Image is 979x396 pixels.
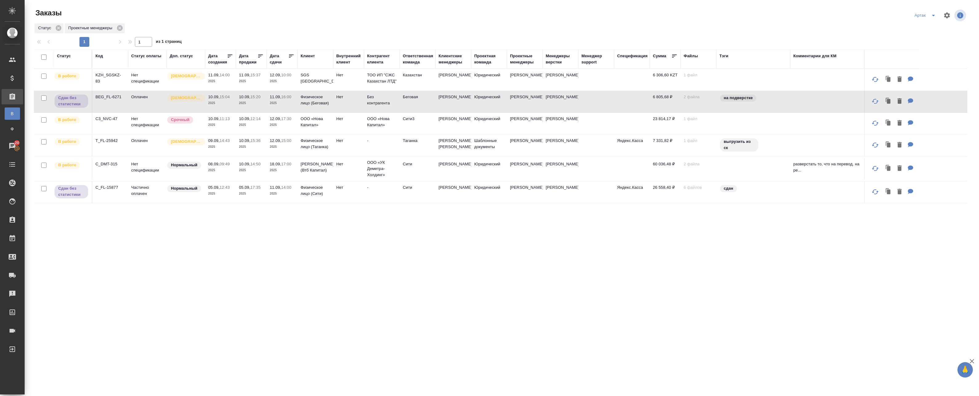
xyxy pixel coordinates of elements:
[128,91,167,112] td: Оплачен
[883,139,894,152] button: Клонировать
[868,184,883,199] button: Обновить
[301,161,330,173] p: [PERSON_NAME] (Втб Капитал)
[724,185,733,192] p: сдан
[250,73,261,77] p: 15:37
[403,53,433,65] div: Ответственная команда
[546,184,575,191] p: [PERSON_NAME]
[208,138,220,143] p: 09.09,
[546,94,575,100] p: [PERSON_NAME]
[220,73,230,77] p: 14:00
[868,161,883,176] button: Обновить
[58,185,84,198] p: Сдан без статистики
[719,138,787,152] div: выгрузить из ск
[868,138,883,152] button: Обновить
[128,69,167,91] td: Нет спецификации
[336,53,361,65] div: Внутренний клиент
[546,116,575,122] p: [PERSON_NAME]
[719,184,787,193] div: сдан
[883,95,894,108] button: Клонировать
[170,53,193,59] div: Доп. статус
[208,167,233,173] p: 2025
[281,116,291,121] p: 17:30
[208,144,233,150] p: 2025
[301,184,330,197] p: Физическое лицо (Сити)
[868,94,883,109] button: Обновить
[58,139,76,145] p: В работе
[95,184,125,191] p: C_FL-15877
[614,135,650,156] td: Яндекс.Касса
[724,139,754,151] p: выгрузить из ск
[34,23,63,33] div: Статус
[684,116,713,122] p: 1 файл
[336,184,361,191] p: Нет
[58,162,76,168] p: В работе
[156,38,182,47] span: из 1 страниц
[883,186,894,198] button: Клонировать
[336,116,361,122] p: Нет
[474,53,504,65] div: Проектная команда
[435,69,471,91] td: [PERSON_NAME]
[367,94,397,106] p: Без контрагента
[301,53,315,59] div: Клиент
[301,138,330,150] p: Физическое лицо (Таганка)
[281,162,291,166] p: 17:00
[894,139,905,152] button: Удалить
[471,135,507,156] td: Шаблонные документы
[960,363,970,376] span: 🙏
[167,72,202,80] div: Выставляется автоматически для первых 3 заказов нового контактного лица. Особое внимание
[894,95,905,108] button: Удалить
[250,162,261,166] p: 14:50
[653,53,666,59] div: Сумма
[54,138,89,146] div: Выставляет ПМ после принятия заказа от КМа
[167,184,202,193] div: Статус по умолчанию для стандартных заказов
[58,95,84,107] p: Сдан без статистики
[220,185,230,190] p: 12:43
[367,53,397,65] div: Контрагент клиента
[507,135,543,156] td: [PERSON_NAME]
[684,72,713,78] p: 1 файл
[220,116,230,121] p: 11:13
[507,69,543,91] td: [PERSON_NAME]
[68,25,115,31] p: Проектные менеджеры
[270,95,281,99] p: 11.09,
[208,185,220,190] p: 05.09,
[507,113,543,134] td: [PERSON_NAME]
[894,73,905,86] button: Удалить
[65,23,125,33] div: Проектные менеджеры
[220,95,230,99] p: 15:04
[336,72,361,78] p: Нет
[250,116,261,121] p: 12:14
[38,25,53,31] p: Статус
[281,138,291,143] p: 15:00
[58,73,76,79] p: В работе
[435,158,471,180] td: [PERSON_NAME]
[301,94,330,106] p: Физическое лицо (Беговая)
[270,144,294,150] p: 2025
[171,185,197,192] p: Нормальный
[239,185,250,190] p: 05.09,
[684,138,713,144] p: 1 файл
[281,185,291,190] p: 14:00
[336,94,361,100] p: Нет
[250,95,261,99] p: 15:20
[239,78,264,84] p: 2025
[281,73,291,77] p: 10:00
[617,53,648,59] div: Спецификация
[270,167,294,173] p: 2025
[868,72,883,87] button: Обновить
[507,158,543,180] td: [PERSON_NAME]
[128,181,167,203] td: Частично оплачен
[471,113,507,134] td: Юридический
[208,191,233,197] p: 2025
[239,116,250,121] p: 10.09,
[471,181,507,203] td: Юридический
[957,362,973,378] button: 🙏
[171,162,197,168] p: Нормальный
[894,162,905,175] button: Удалить
[684,161,713,167] p: 2 файла
[171,95,202,101] p: [DEMOGRAPHIC_DATA]
[270,78,294,84] p: 2025
[510,53,540,65] div: Проектные менеджеры
[793,161,861,173] p: разверстать то, что на перевод. на ре...
[400,158,435,180] td: Сити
